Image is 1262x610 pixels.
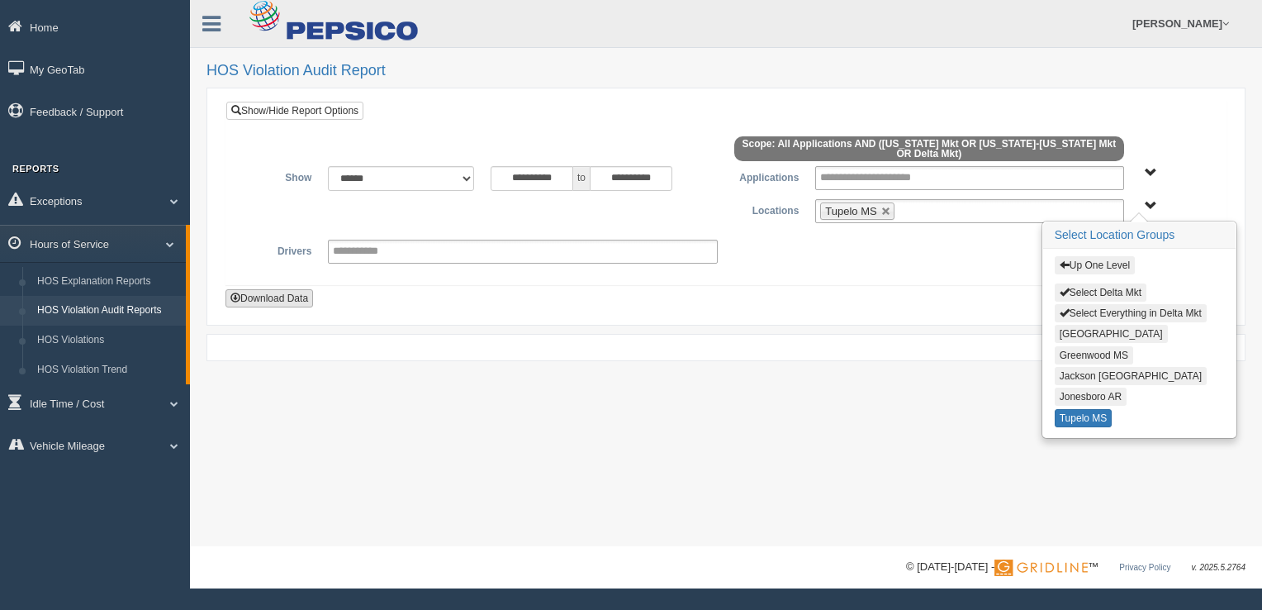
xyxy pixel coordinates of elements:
[1055,388,1127,406] button: Jonesboro AR
[30,296,186,326] a: HOS Violation Audit Reports
[239,240,320,260] label: Drivers
[30,267,186,297] a: HOS Explanation Reports
[239,166,320,186] label: Show
[726,166,807,186] label: Applications
[726,199,807,219] label: Locations
[30,326,186,355] a: HOS Violations
[1055,256,1135,274] button: Up One Level
[573,166,590,191] span: to
[994,560,1088,576] img: Gridline
[906,559,1245,576] div: © [DATE]-[DATE] - ™
[825,205,876,217] span: Tupelo MS
[1055,346,1133,365] button: Greenwood MS
[1055,284,1146,302] button: Select Delta Mkt
[1055,409,1113,427] button: Tupelo MS
[1043,222,1236,249] h3: Select Location Groups
[1055,367,1207,385] button: Jackson [GEOGRAPHIC_DATA]
[206,63,1245,79] h2: HOS Violation Audit Report
[30,355,186,385] a: HOS Violation Trend
[1055,304,1207,322] button: Select Everything in Delta Mkt
[1055,325,1168,343] button: [GEOGRAPHIC_DATA]
[225,289,313,307] button: Download Data
[734,136,1124,161] span: Scope: All Applications AND ([US_STATE] Mkt OR [US_STATE]-[US_STATE] Mkt OR Delta Mkt)
[226,102,363,120] a: Show/Hide Report Options
[1192,563,1245,572] span: v. 2025.5.2764
[1119,563,1170,572] a: Privacy Policy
